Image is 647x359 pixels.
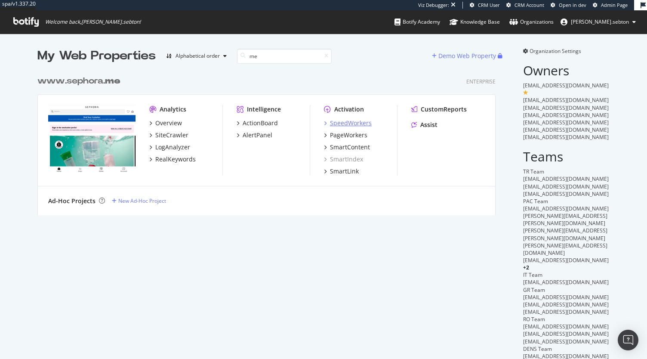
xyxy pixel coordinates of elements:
[559,2,586,8] span: Open in dev
[432,49,498,63] button: Demo Web Property
[523,301,609,308] span: [EMAIL_ADDRESS][DOMAIN_NAME]
[37,65,502,215] div: grid
[523,183,609,190] span: [EMAIL_ADDRESS][DOMAIN_NAME]
[523,242,607,257] span: [PERSON_NAME][EMAIL_ADDRESS][DOMAIN_NAME]
[523,198,610,205] div: PAC Team
[506,2,544,9] a: CRM Account
[478,2,500,8] span: CRM User
[324,143,370,152] a: SmartContent
[593,2,628,9] a: Admin Page
[523,133,609,141] span: [EMAIL_ADDRESS][DOMAIN_NAME]
[48,197,96,205] div: Ad-Hoc Projects
[330,131,367,139] div: PageWorkers
[160,105,186,114] div: Analytics
[324,167,359,176] a: SmartLink
[571,18,629,25] span: anne.sebton
[105,77,120,85] b: me
[523,212,607,227] span: [PERSON_NAME][EMAIL_ADDRESS][PERSON_NAME][DOMAIN_NAME]
[466,78,496,85] div: Enterprise
[523,264,529,271] span: + 2
[418,2,449,9] div: Viz Debugger:
[324,119,372,127] a: SpeedWorkers
[334,105,364,114] div: Activation
[530,47,581,55] span: Organization Settings
[149,119,182,127] a: Overview
[523,96,609,104] span: [EMAIL_ADDRESS][DOMAIN_NAME]
[155,131,188,139] div: SiteCrawler
[237,119,278,127] a: ActionBoard
[523,82,609,89] span: [EMAIL_ADDRESS][DOMAIN_NAME]
[551,2,586,9] a: Open in dev
[432,52,498,59] a: Demo Web Property
[450,10,500,34] a: Knowledge Base
[523,227,607,241] span: [PERSON_NAME][EMAIL_ADDRESS][PERSON_NAME][DOMAIN_NAME]
[37,75,124,87] a: www.sephora.me
[450,18,500,26] div: Knowledge Base
[324,131,367,139] a: PageWorkers
[330,167,359,176] div: SmartLink
[523,149,610,164] h2: Teams
[237,49,332,64] input: Search
[118,197,166,204] div: New Ad-Hoc Project
[243,131,272,139] div: AlertPanel
[330,143,370,152] div: SmartContent
[438,52,496,60] div: Demo Web Property
[149,143,190,152] a: LogAnalyzer
[515,2,544,8] span: CRM Account
[618,330,638,350] div: Open Intercom Messenger
[523,271,610,279] div: IT Team
[523,190,609,198] span: [EMAIL_ADDRESS][DOMAIN_NAME]
[554,15,643,29] button: [PERSON_NAME].sebton
[601,2,628,8] span: Admin Page
[523,345,610,353] div: DENS Team
[237,131,272,139] a: AlertPanel
[523,175,609,183] span: [EMAIL_ADDRESS][DOMAIN_NAME]
[155,143,190,152] div: LogAnalyzer
[420,121,437,129] div: Assist
[163,49,230,63] button: Alphabetical order
[523,323,609,330] span: [EMAIL_ADDRESS][DOMAIN_NAME]
[523,294,609,301] span: [EMAIL_ADDRESS][DOMAIN_NAME]
[247,105,281,114] div: Intelligence
[149,131,188,139] a: SiteCrawler
[470,2,500,9] a: CRM User
[176,53,220,59] div: Alphabetical order
[421,105,467,114] div: CustomReports
[523,168,610,175] div: TR Team
[394,18,440,26] div: Botify Academy
[243,119,278,127] div: ActionBoard
[330,119,372,127] div: SpeedWorkers
[523,104,609,111] span: [EMAIL_ADDRESS][DOMAIN_NAME]
[523,119,609,126] span: [EMAIL_ADDRESS][DOMAIN_NAME]
[523,286,610,294] div: GR Team
[523,257,609,264] span: [EMAIL_ADDRESS][DOMAIN_NAME]
[523,308,609,316] span: [EMAIL_ADDRESS][DOMAIN_NAME]
[155,119,182,127] div: Overview
[155,155,196,164] div: RealKeywords
[411,121,437,129] a: Assist
[523,279,609,286] span: [EMAIL_ADDRESS][DOMAIN_NAME]
[523,205,609,212] span: [EMAIL_ADDRESS][DOMAIN_NAME]
[523,126,609,133] span: [EMAIL_ADDRESS][DOMAIN_NAME]
[523,316,610,323] div: RO Team
[523,338,609,345] span: [EMAIL_ADDRESS][DOMAIN_NAME]
[45,19,141,25] span: Welcome back, [PERSON_NAME].sebton !
[523,63,610,77] h2: Owners
[523,330,609,337] span: [EMAIL_ADDRESS][DOMAIN_NAME]
[48,105,136,175] img: www.sephora.me
[411,105,467,114] a: CustomReports
[523,111,609,119] span: [EMAIL_ADDRESS][DOMAIN_NAME]
[112,197,166,204] a: New Ad-Hoc Project
[509,18,554,26] div: Organizations
[37,75,120,87] div: www.sephora.
[37,47,156,65] div: My Web Properties
[149,155,196,164] a: RealKeywords
[394,10,440,34] a: Botify Academy
[509,10,554,34] a: Organizations
[324,155,363,164] a: SmartIndex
